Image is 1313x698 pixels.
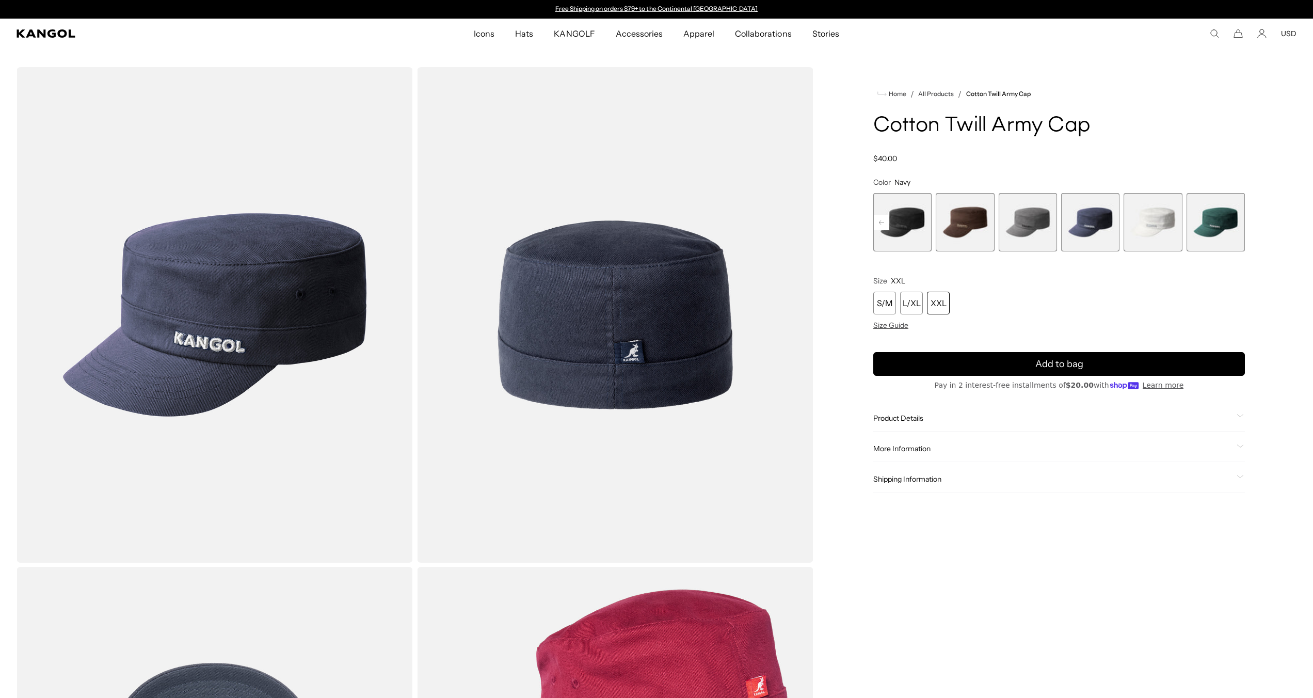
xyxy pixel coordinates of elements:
[417,67,813,563] img: color-navy
[555,5,758,12] a: Free Shipping on orders $79+ to the Continental [GEOGRAPHIC_DATA]
[1061,193,1119,251] label: Navy
[873,178,891,187] span: Color
[543,19,605,49] a: KANGOLF
[873,292,896,314] div: S/M
[802,19,850,49] a: Stories
[873,321,908,330] span: Size Guide
[725,19,802,49] a: Collaborations
[463,19,505,49] a: Icons
[999,193,1057,251] label: Grey
[927,292,950,314] div: XXL
[873,474,1232,484] span: Shipping Information
[891,276,905,285] span: XXL
[515,19,533,49] span: Hats
[1210,29,1219,38] summary: Search here
[873,352,1245,376] button: Add to bag
[873,115,1245,137] h1: Cotton Twill Army Cap
[474,19,494,49] span: Icons
[683,19,714,49] span: Apparel
[673,19,725,49] a: Apparel
[1234,29,1243,38] button: Cart
[1187,193,1245,251] div: 9 of 9
[1281,29,1296,38] button: USD
[873,276,887,285] span: Size
[550,5,763,13] div: 1 of 2
[812,19,839,49] span: Stories
[954,88,962,100] li: /
[1124,193,1182,251] div: 8 of 9
[936,193,994,251] div: 5 of 9
[550,5,763,13] div: Announcement
[1035,357,1083,371] span: Add to bag
[1187,193,1245,251] label: Pine
[873,444,1232,453] span: More Information
[918,90,954,98] a: All Products
[873,193,932,251] label: Black
[906,88,914,100] li: /
[873,88,1245,100] nav: breadcrumbs
[1061,193,1119,251] div: 7 of 9
[1257,29,1267,38] a: Account
[735,19,791,49] span: Collaborations
[900,292,923,314] div: L/XL
[873,414,1232,423] span: Product Details
[550,5,763,13] slideshow-component: Announcement bar
[17,29,314,38] a: Kangol
[605,19,673,49] a: Accessories
[873,154,897,163] span: $40.00
[1124,193,1182,251] label: White
[505,19,543,49] a: Hats
[616,19,663,49] span: Accessories
[877,89,906,99] a: Home
[873,193,932,251] div: 4 of 9
[887,90,906,98] span: Home
[894,178,910,187] span: Navy
[554,19,595,49] span: KANGOLF
[17,67,413,563] img: color-navy
[966,90,1031,98] a: Cotton Twill Army Cap
[936,193,994,251] label: Brown
[999,193,1057,251] div: 6 of 9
